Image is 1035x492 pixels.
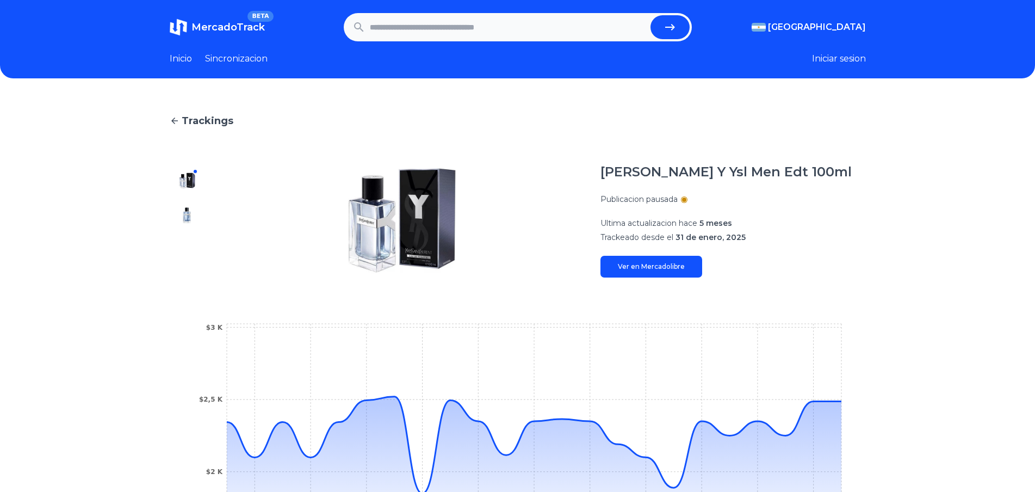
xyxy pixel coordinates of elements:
tspan: $3 K [206,324,222,331]
a: Ver en Mercadolibre [600,256,702,278]
span: MercadoTrack [191,21,265,33]
a: MercadoTrackBETA [170,19,265,36]
button: [GEOGRAPHIC_DATA] [752,21,866,34]
img: MercadoTrack [170,19,187,36]
img: Argentina [752,23,766,32]
h1: [PERSON_NAME] Y Ysl Men Edt 100ml [600,163,852,181]
tspan: $2 K [206,468,222,476]
a: Trackings [170,113,866,128]
span: Trackeado desde el [600,232,673,242]
p: Publicacion pausada [600,194,678,205]
a: Inicio [170,52,192,65]
button: Iniciar sesion [812,52,866,65]
span: [GEOGRAPHIC_DATA] [768,21,866,34]
span: BETA [247,11,273,22]
tspan: $2,5 K [199,396,222,403]
img: Yves Saint Laurent Y Ysl Men Edt 100ml [226,163,579,278]
span: Trackings [182,113,233,128]
span: 31 de enero, 2025 [675,232,746,242]
span: 5 meses [699,218,732,228]
img: Yves Saint Laurent Y Ysl Men Edt 100ml [178,172,196,189]
img: Yves Saint Laurent Y Ysl Men Edt 100ml [178,207,196,224]
span: Ultima actualizacion hace [600,218,697,228]
a: Sincronizacion [205,52,268,65]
